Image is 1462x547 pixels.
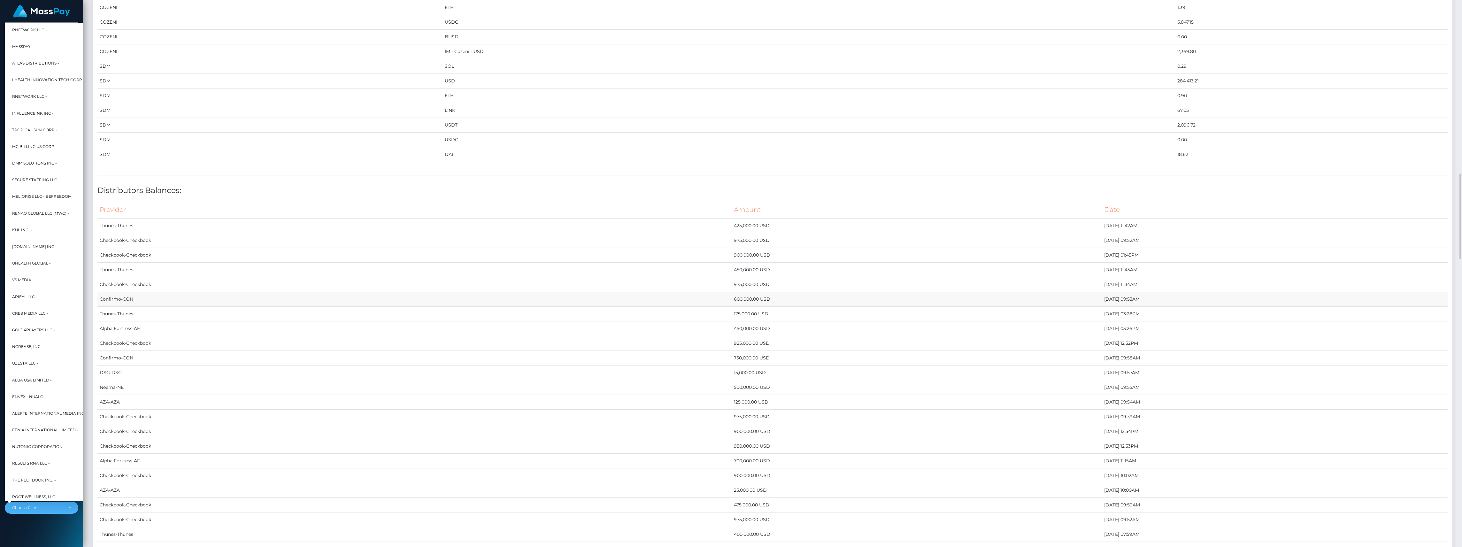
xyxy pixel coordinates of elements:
span: UHealth Global - [12,259,51,267]
td: [DATE] 11:42AM [1102,219,1448,233]
td: USDT [442,118,1175,133]
td: 900,000.00 USD [732,424,1102,439]
td: 0.90 [1175,89,1448,103]
th: Provider [97,201,732,219]
td: [DATE] 09:54AM [1102,395,1448,410]
td: 18.62 [1175,147,1448,162]
span: UzestA LLC - [12,359,38,367]
td: 284,413.21 [1175,74,1448,89]
td: SDM [97,103,442,118]
img: MassPay Logo [13,5,70,18]
span: Envex - Nualo [12,393,43,401]
td: [DATE] 09:52AM [1102,512,1448,527]
td: 975,000.00 USD [732,512,1102,527]
td: 450,000.00 USD [732,263,1102,277]
td: Thunes-Thunes [97,263,732,277]
td: 700,000.00 USD [732,454,1102,468]
td: 2,369.80 [1175,44,1448,59]
span: Arieyl LLC - [12,293,37,301]
span: VS Media - [12,276,34,284]
td: 1.39 [1175,0,1448,15]
td: [DATE] 09:57AM [1102,366,1448,380]
td: COZENI [97,44,442,59]
span: InfluenceInk Inc - [12,109,54,118]
td: [DATE] 09:58AM [1102,351,1448,366]
td: 975,000.00 USD [732,277,1102,292]
td: IM - Cozeni - USDT [442,44,1175,59]
td: DAI [442,147,1175,162]
td: Checkbook-Checkbook [97,248,732,263]
td: 5,847.15 [1175,15,1448,30]
span: RNetwork LLC - [12,26,47,34]
td: COZENI [97,30,442,44]
td: [DATE] 10:02AM [1102,468,1448,483]
td: Checkbook-Checkbook [97,277,732,292]
span: Gold4Players LLC - [12,326,55,334]
td: 15,000.00 USD [732,366,1102,380]
td: [DATE] 09:53AM [1102,292,1448,307]
span: Secure Staffing LLC - [12,176,60,184]
td: [DATE] 12:52PM [1102,336,1448,351]
span: Renao Global LLC (MWC) - [12,209,69,218]
span: Alua USA Limited - [12,376,52,384]
td: [DATE] 09:52AM [1102,233,1448,248]
td: 975,000.00 USD [732,410,1102,424]
td: 925,000.00 USD [732,336,1102,351]
td: SDM [97,74,442,89]
td: 900,000.00 USD [732,248,1102,263]
td: 450,000.00 USD [732,321,1102,336]
td: SDM [97,89,442,103]
span: rNetwork LLC - [12,92,47,101]
button: Choose Client [5,502,78,514]
td: 125,000.00 USD [732,395,1102,410]
span: The Feet Book Inc. - [12,476,56,484]
td: [DATE] 03:26PM [1102,321,1448,336]
td: 25,000.00 USD [732,483,1102,498]
span: Nutonic Corporation - [12,443,65,451]
td: Checkbook-Checkbook [97,512,732,527]
span: Results RNA LLC - [12,459,50,467]
td: 475,000.00 USD [732,498,1102,512]
td: [DATE] 11:34AM [1102,277,1448,292]
span: Ncrease, Inc. - [12,343,44,351]
td: [DATE] 09:59AM [1102,498,1448,512]
span: Root Wellness, LLC - [12,493,58,501]
td: 400,000.00 USD [732,527,1102,542]
span: Tropical Sun Corp - [12,126,57,134]
span: Alerte International Media Inc. - StripperFans [12,409,119,418]
td: USDC [442,133,1175,147]
td: Confirmo-CON [97,292,732,307]
td: ETH [442,89,1175,103]
td: SDM [97,118,442,133]
td: Checkbook-Checkbook [97,498,732,512]
td: 0.00 [1175,133,1448,147]
td: Neema-NE [97,380,732,395]
td: Checkbook-Checkbook [97,468,732,483]
td: LINK [442,103,1175,118]
td: USD [442,74,1175,89]
td: Thunes-Thunes [97,307,732,321]
td: [DATE] 12:54PM [1102,424,1448,439]
td: SDM [97,133,442,147]
td: 975,000.00 USD [732,233,1102,248]
td: 900,000.00 USD [732,468,1102,483]
td: Checkbook-Checkbook [97,410,732,424]
td: Checkbook-Checkbook [97,336,732,351]
td: [DATE] 03:28PM [1102,307,1448,321]
span: [DOMAIN_NAME] INC - [12,243,57,251]
h4: Distributors Balances: [97,185,1448,196]
td: 950,000.00 USD [732,439,1102,454]
td: 500,000.00 USD [732,380,1102,395]
td: [DATE] 11:45AM [1102,263,1448,277]
span: DMM Solutions Inc - [12,159,57,167]
span: Atlas Distributions - [12,59,59,67]
td: AZA-AZA [97,483,732,498]
td: 0.29 [1175,59,1448,74]
td: Checkbook-Checkbook [97,439,732,454]
td: SDM [97,59,442,74]
td: BUSD [442,30,1175,44]
td: [DATE] 07:59AM [1102,527,1448,542]
td: SOL [442,59,1175,74]
span: MassPay - [12,42,33,51]
span: Meliorise LLC - BEfreedom [12,192,72,201]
